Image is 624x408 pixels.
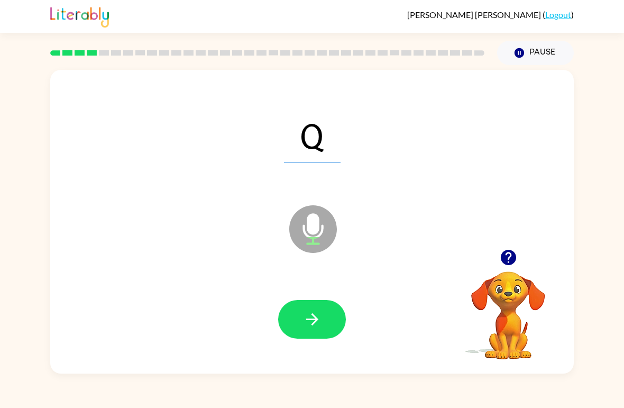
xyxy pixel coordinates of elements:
img: Literably [50,4,109,28]
button: Pause [497,41,574,65]
div: ( ) [407,10,574,20]
span: Q [284,107,341,162]
span: [PERSON_NAME] [PERSON_NAME] [407,10,543,20]
a: Logout [545,10,571,20]
video: Your browser must support playing .mp4 files to use Literably. Please try using another browser. [455,255,561,361]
